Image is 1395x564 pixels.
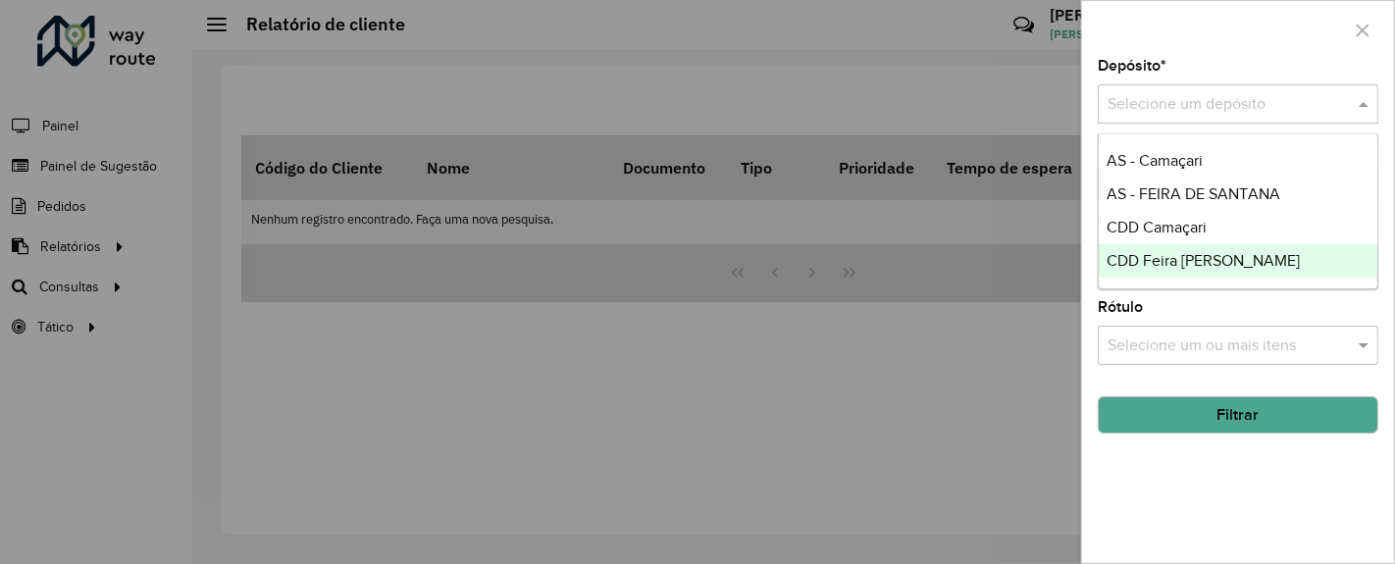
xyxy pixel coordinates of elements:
label: Rótulo [1098,295,1143,319]
ng-dropdown-panel: Options list [1098,133,1379,289]
button: Filtrar [1098,396,1378,434]
span: CDD Camaçari [1107,219,1207,235]
span: AS - Camaçari [1107,152,1203,169]
span: AS - FEIRA DE SANTANA [1107,185,1280,202]
span: CDD Feira [PERSON_NAME] [1107,252,1300,269]
label: Depósito [1098,54,1166,77]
